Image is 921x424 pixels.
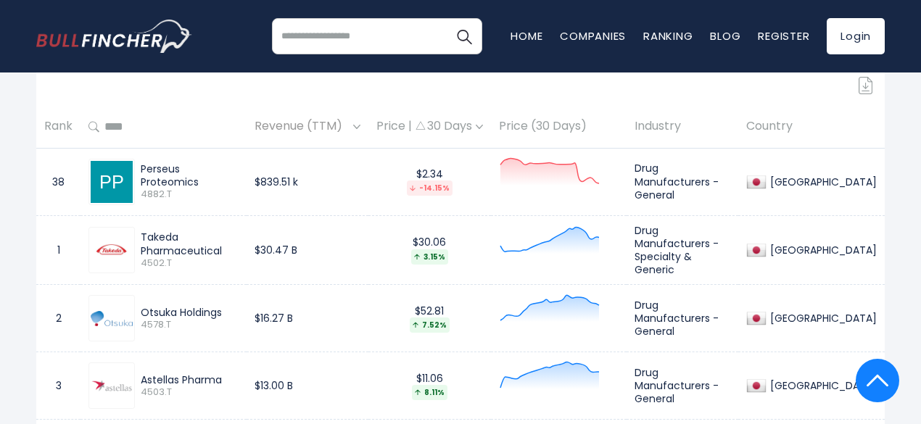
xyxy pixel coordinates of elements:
[627,285,738,352] td: Drug Manufacturers - General
[36,20,192,53] img: bullfincher logo
[36,285,80,352] td: 2
[627,352,738,420] td: Drug Manufacturers - General
[412,385,447,400] div: 8.11%
[407,180,453,196] div: -14.15%
[36,215,80,285] td: 1
[376,372,483,400] div: $11.06
[141,373,239,386] div: Astellas Pharma
[247,352,368,420] td: $13.00 B
[767,379,877,392] div: [GEOGRAPHIC_DATA]
[410,317,450,333] div: 7.52%
[627,215,738,285] td: Drug Manufacturers - Specialty & Generic
[376,304,483,333] div: $52.81
[376,119,483,134] div: Price | 30 Days
[511,28,542,43] a: Home
[376,167,483,196] div: $2.34
[141,257,239,270] span: 4502.T
[247,215,368,285] td: $30.47 B
[627,106,738,149] th: Industry
[627,148,738,215] td: Drug Manufacturers - General
[91,380,133,391] img: 4503.T.png
[758,28,809,43] a: Register
[376,236,483,264] div: $30.06
[560,28,626,43] a: Companies
[491,106,627,149] th: Price (30 Days)
[411,249,448,265] div: 3.15%
[255,115,350,138] span: Revenue (TTM)
[767,175,877,188] div: [GEOGRAPHIC_DATA]
[91,229,133,271] img: 4502.T.png
[36,20,192,53] a: Go to homepage
[446,18,482,54] button: Search
[36,352,80,420] td: 3
[767,244,877,257] div: [GEOGRAPHIC_DATA]
[141,230,239,257] div: Takeda Pharmaceutical
[710,28,740,43] a: Blog
[91,311,133,327] img: 4578.T.png
[247,148,368,215] td: $839.51 k
[247,285,368,352] td: $16.27 B
[827,18,885,54] a: Login
[767,312,877,325] div: [GEOGRAPHIC_DATA]
[141,306,239,319] div: Otsuka Holdings
[141,319,239,331] span: 4578.T
[141,162,239,188] div: Perseus Proteomics
[141,386,239,399] span: 4503.T
[36,106,80,149] th: Rank
[141,188,239,201] span: 4882.T
[36,148,80,215] td: 38
[738,106,885,149] th: Country
[643,28,693,43] a: Ranking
